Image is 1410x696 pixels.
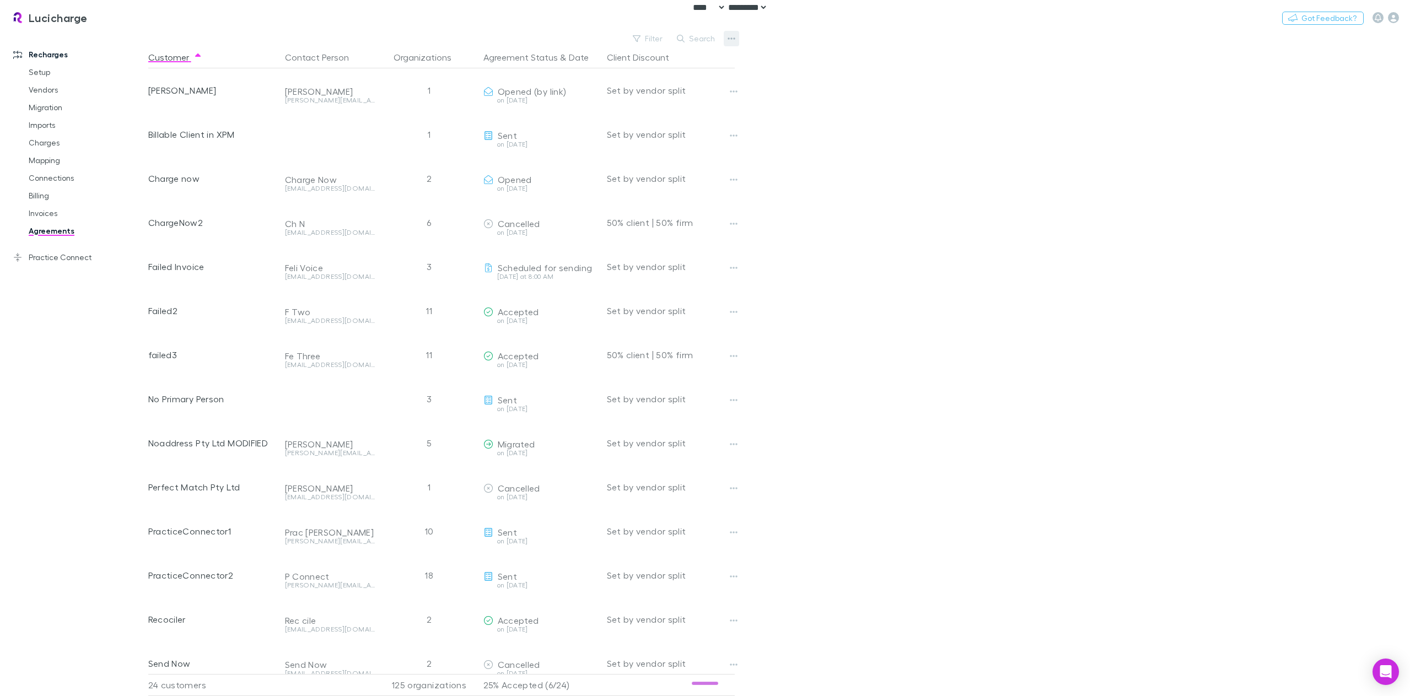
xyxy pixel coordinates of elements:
[380,674,479,696] div: 125 organizations
[285,229,375,236] div: [EMAIL_ADDRESS][DOMAIN_NAME]
[285,86,375,97] div: [PERSON_NAME]
[148,46,202,68] button: Customer
[148,509,276,553] div: PracticeConnector1
[18,152,154,169] a: Mapping
[483,626,598,633] div: on [DATE]
[483,675,598,695] p: 25% Accepted (6/24)
[394,46,465,68] button: Organizations
[483,185,598,192] div: on [DATE]
[498,306,539,317] span: Accepted
[607,112,735,157] div: Set by vendor split
[498,218,540,229] span: Cancelled
[483,538,598,544] div: on [DATE]
[607,68,735,112] div: Set by vendor split
[627,32,669,45] button: Filter
[671,32,722,45] button: Search
[1373,659,1399,685] div: Open Intercom Messenger
[18,204,154,222] a: Invoices
[285,273,375,280] div: [EMAIL_ADDRESS][DOMAIN_NAME]
[380,112,479,157] div: 1
[285,97,375,104] div: [PERSON_NAME][EMAIL_ADDRESS][DOMAIN_NAME]
[380,245,479,289] div: 3
[148,245,276,289] div: Failed Invoice
[18,222,154,240] a: Agreements
[483,229,598,236] div: on [DATE]
[483,406,598,412] div: on [DATE]
[498,262,593,273] span: Scheduled for sending
[148,674,281,696] div: 24 customers
[2,46,154,63] a: Recharges
[498,395,517,405] span: Sent
[498,86,567,96] span: Opened (by link)
[380,377,479,421] div: 3
[285,174,375,185] div: Charge Now
[18,169,154,187] a: Connections
[18,187,154,204] a: Billing
[380,201,479,245] div: 6
[380,289,479,333] div: 11
[607,421,735,465] div: Set by vendor split
[483,46,598,68] div: &
[607,157,735,201] div: Set by vendor split
[148,68,276,112] div: [PERSON_NAME]
[483,582,598,589] div: on [DATE]
[285,582,375,589] div: [PERSON_NAME][EMAIL_ADDRESS][DOMAIN_NAME]
[285,670,375,677] div: [EMAIL_ADDRESS][DOMAIN_NAME]
[285,538,375,544] div: [PERSON_NAME][EMAIL_ADDRESS][DOMAIN_NAME]
[483,273,598,280] div: [DATE] at 8:00 AM
[380,333,479,377] div: 11
[2,249,154,266] a: Practice Connect
[285,218,375,229] div: Ch N
[148,421,276,465] div: Noaddress Pty Ltd MODIFIED
[148,641,276,686] div: Send Now
[607,377,735,421] div: Set by vendor split
[148,112,276,157] div: Billable Client in XPM
[483,450,598,456] div: on [DATE]
[498,174,532,185] span: Opened
[483,141,598,148] div: on [DATE]
[607,201,735,245] div: 50% client | 50% firm
[607,289,735,333] div: Set by vendor split
[285,439,375,450] div: [PERSON_NAME]
[380,157,479,201] div: 2
[498,571,517,581] span: Sent
[1282,12,1364,25] button: Got Feedback?
[607,46,682,68] button: Client Discount
[285,571,375,582] div: P Connect
[380,553,479,597] div: 18
[483,494,598,500] div: on [DATE]
[380,509,479,553] div: 10
[483,317,598,324] div: on [DATE]
[607,641,735,686] div: Set by vendor split
[148,553,276,597] div: PracticeConnector2
[148,157,276,201] div: Charge now
[380,68,479,112] div: 1
[285,362,375,368] div: [EMAIL_ADDRESS][DOMAIN_NAME]
[483,97,598,104] div: on [DATE]
[18,81,154,99] a: Vendors
[285,483,375,494] div: [PERSON_NAME]
[148,377,276,421] div: No Primary Person
[148,465,276,509] div: Perfect Match Pty Ltd
[498,439,535,449] span: Migrated
[285,46,362,68] button: Contact Person
[483,670,598,677] div: on [DATE]
[607,465,735,509] div: Set by vendor split
[498,130,517,141] span: Sent
[607,333,735,377] div: 50% client | 50% firm
[380,597,479,641] div: 2
[285,494,375,500] div: [EMAIL_ADDRESS][DOMAIN_NAME]
[4,4,94,31] a: Lucicharge
[380,465,479,509] div: 1
[285,317,375,324] div: [EMAIL_ADDRESS][DOMAIN_NAME]
[285,615,375,626] div: Rec cile
[11,11,24,24] img: Lucicharge's Logo
[607,245,735,289] div: Set by vendor split
[148,333,276,377] div: failed3
[285,306,375,317] div: F Two
[285,262,375,273] div: Feli Voice
[380,641,479,686] div: 2
[607,553,735,597] div: Set by vendor split
[498,350,539,361] span: Accepted
[498,527,517,537] span: Sent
